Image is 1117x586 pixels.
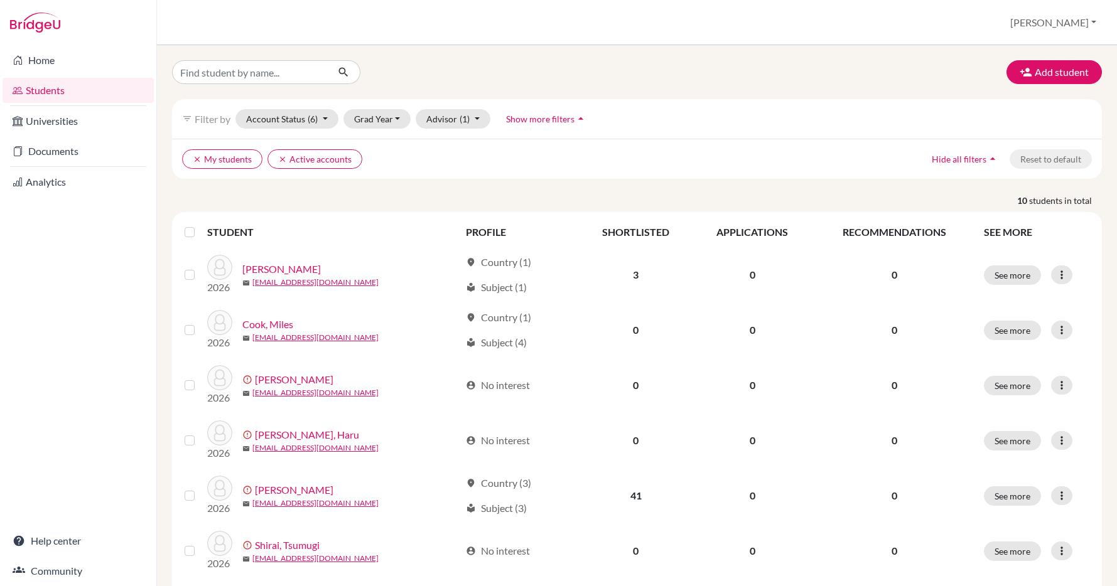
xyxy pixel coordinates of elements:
[812,217,976,247] th: RECOMMENDATIONS
[172,60,328,84] input: Find student by name...
[466,280,527,295] div: Subject (1)
[252,277,379,288] a: [EMAIL_ADDRESS][DOMAIN_NAME]
[207,280,232,295] p: 2026
[693,358,812,413] td: 0
[466,310,531,325] div: Country (1)
[207,556,232,571] p: 2026
[10,13,60,33] img: Bridge-U
[693,413,812,468] td: 0
[984,376,1041,395] button: See more
[3,528,154,553] a: Help center
[693,468,812,523] td: 0
[579,217,693,247] th: SHORTLISTED
[3,139,154,164] a: Documents
[495,109,598,129] button: Show more filtersarrow_drop_up
[466,312,476,322] span: location_on
[255,538,320,553] a: Shirai, Tsumugi
[466,255,531,270] div: Country (1)
[252,498,379,509] a: [EMAIL_ADDRESS][DOMAIN_NAME]
[984,431,1041,450] button: See more
[466,501,527,516] div: Subject (3)
[466,335,527,350] div: Subject (4)
[242,485,255,495] span: error_outline
[242,430,255,440] span: error_outline
[242,317,293,332] a: Cook, Miles
[466,380,476,390] span: account_circle
[466,338,476,348] span: local_library
[207,365,232,390] img: Huang, Ryan
[693,523,812,578] td: 0
[820,433,969,448] p: 0
[466,282,476,292] span: local_library
[466,478,476,488] span: location_on
[466,543,530,558] div: No interest
[1010,149,1092,169] button: Reset to default
[986,152,999,165] i: arrow_drop_up
[3,109,154,134] a: Universities
[579,413,693,468] td: 0
[506,114,575,124] span: Show more filters
[207,531,232,556] img: Shirai, Tsumugi
[416,109,490,129] button: Advisor(1)
[466,378,530,393] div: No interest
[1006,60,1102,84] button: Add student
[182,149,262,169] button: clearMy students
[195,113,230,125] span: Filter by
[207,476,232,501] img: Rao, Solana
[207,310,232,335] img: Cook, Miles
[984,265,1041,285] button: See more
[207,217,458,247] th: STUDENT
[984,321,1041,340] button: See more
[575,112,587,125] i: arrow_drop_up
[252,553,379,564] a: [EMAIL_ADDRESS][DOMAIN_NAME]
[932,154,986,164] span: Hide all filters
[207,445,232,461] p: 2026
[193,155,202,164] i: clear
[3,169,154,194] a: Analytics
[921,149,1010,169] button: Hide all filtersarrow_drop_up
[235,109,338,129] button: Account Status(6)
[207,390,232,405] p: 2026
[242,375,255,385] span: error_outline
[207,501,232,516] p: 2026
[984,541,1041,561] button: See more
[1017,194,1029,207] strong: 10
[3,558,154,583] a: Community
[242,279,250,287] span: mail
[820,543,969,558] p: 0
[343,109,411,129] button: Grad Year
[466,435,476,445] span: account_circle
[207,255,232,280] img: Cook, Maia
[207,335,232,350] p: 2026
[460,114,470,124] span: (1)
[242,262,321,277] a: [PERSON_NAME]
[182,114,192,124] i: filter_list
[1029,194,1102,207] span: students in total
[308,114,318,124] span: (6)
[252,332,379,343] a: [EMAIL_ADDRESS][DOMAIN_NAME]
[3,48,154,73] a: Home
[820,488,969,503] p: 0
[242,445,250,452] span: mail
[693,217,812,247] th: APPLICATIONS
[3,78,154,103] a: Students
[579,247,693,302] td: 3
[693,247,812,302] td: 0
[242,540,255,550] span: error_outline
[579,358,693,413] td: 0
[693,302,812,358] td: 0
[255,427,359,442] a: [PERSON_NAME], Haru
[242,390,250,397] span: mail
[242,334,250,342] span: mail
[252,442,379,454] a: [EMAIL_ADDRESS][DOMAIN_NAME]
[579,523,693,578] td: 0
[242,555,250,563] span: mail
[255,372,333,387] a: [PERSON_NAME]
[255,482,333,498] a: [PERSON_NAME]
[466,257,476,267] span: location_on
[820,378,969,393] p: 0
[579,468,693,523] td: 41
[984,486,1041,506] button: See more
[458,217,579,247] th: PROFILE
[278,155,287,164] i: clear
